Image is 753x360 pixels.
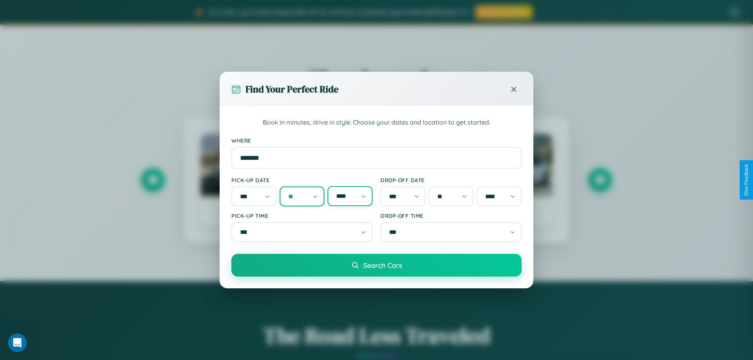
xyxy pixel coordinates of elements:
p: Book in minutes, drive in style. Choose your dates and location to get started. [231,118,522,128]
label: Pick-up Date [231,177,373,183]
label: Pick-up Time [231,212,373,219]
h3: Find Your Perfect Ride [246,83,338,96]
label: Drop-off Date [380,177,522,183]
span: Search Cars [363,261,402,270]
label: Drop-off Time [380,212,522,219]
button: Search Cars [231,254,522,277]
label: Where [231,137,522,144]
